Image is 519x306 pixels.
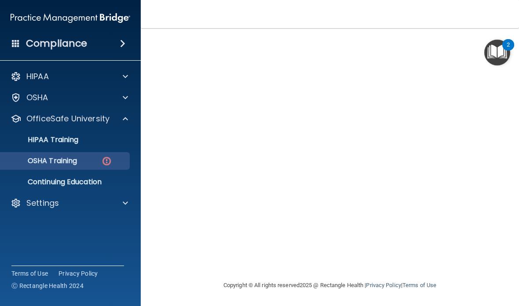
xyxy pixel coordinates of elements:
[58,269,98,278] a: Privacy Policy
[11,92,128,103] a: OSHA
[11,198,128,208] a: Settings
[11,113,128,124] a: OfficeSafe University
[26,198,59,208] p: Settings
[11,9,130,27] img: PMB logo
[11,269,48,278] a: Terms of Use
[484,40,510,66] button: Open Resource Center, 2 new notifications
[101,156,112,167] img: danger-circle.6113f641.png
[11,281,84,290] span: Ⓒ Rectangle Health 2024
[26,92,48,103] p: OSHA
[366,282,401,288] a: Privacy Policy
[475,245,508,279] iframe: Drift Widget Chat Controller
[11,71,128,82] a: HIPAA
[507,45,510,56] div: 2
[6,178,126,186] p: Continuing Education
[402,282,436,288] a: Terms of Use
[169,271,490,299] div: Copyright © All rights reserved 2025 @ Rectangle Health | |
[26,37,87,50] h4: Compliance
[6,157,77,165] p: OSHA Training
[6,135,78,144] p: HIPAA Training
[26,71,49,82] p: HIPAA
[26,113,110,124] p: OfficeSafe University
